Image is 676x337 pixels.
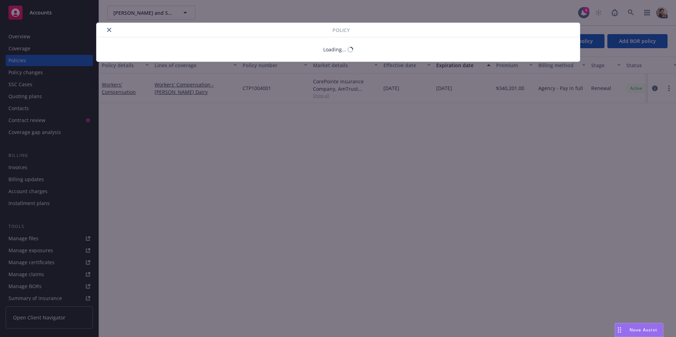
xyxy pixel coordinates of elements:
[630,327,657,333] span: Nova Assist
[105,26,113,34] button: close
[332,26,350,34] span: Policy
[615,323,663,337] button: Nova Assist
[323,46,346,53] div: Loading...
[615,323,624,337] div: Drag to move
